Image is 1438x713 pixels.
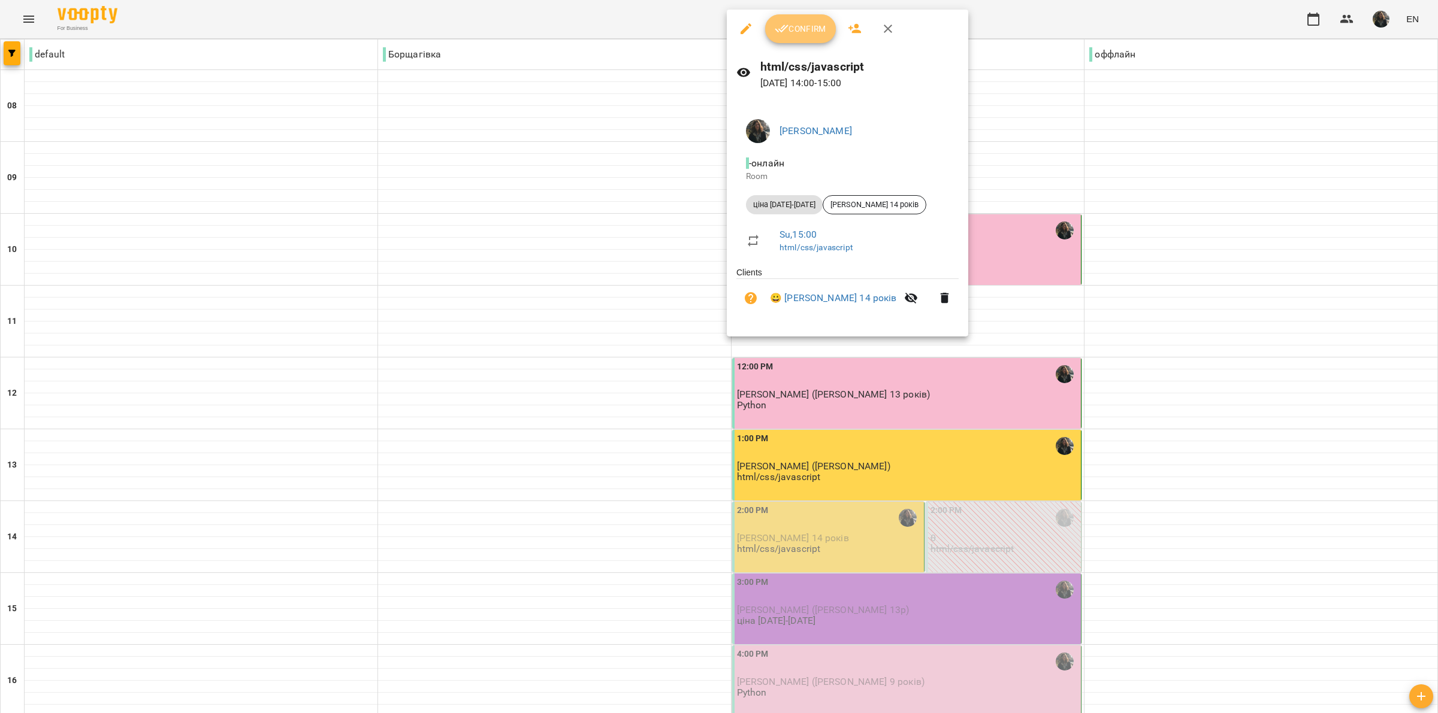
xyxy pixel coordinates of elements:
[746,157,787,169] span: - онлайн
[736,266,959,322] ul: Clients
[760,76,959,90] p: [DATE] 14:00 - 15:00
[746,171,949,183] p: Room
[823,195,926,214] div: [PERSON_NAME] 14 років
[823,199,926,210] span: [PERSON_NAME] 14 років
[775,22,826,36] span: Confirm
[746,119,770,143] img: 33f9a82ed513007d0552af73e02aac8a.jpg
[770,291,897,305] a: 😀 [PERSON_NAME] 14 років
[765,14,836,43] button: Confirm
[780,229,817,240] a: Su , 15:00
[780,242,853,252] a: html/css/javascript
[780,125,852,136] a: [PERSON_NAME]
[746,199,823,210] span: ціна [DATE]-[DATE]
[736,284,765,312] button: Unpaid. Bill the attendance?
[760,57,959,76] h6: html/css/javascript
